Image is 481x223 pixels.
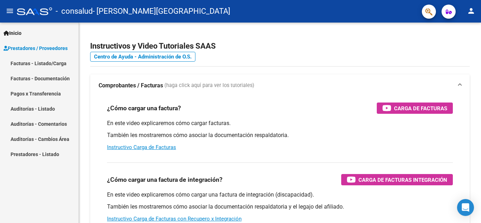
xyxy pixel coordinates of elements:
[107,216,242,222] a: Instructivo Carga de Facturas con Recupero x Integración
[107,119,453,127] p: En este video explicaremos cómo cargar facturas.
[6,7,14,15] mat-icon: menu
[56,4,93,19] span: - consalud
[107,191,453,199] p: En este video explicaremos cómo cargar una factura de integración (discapacidad).
[107,144,176,150] a: Instructivo Carga de Facturas
[107,103,181,113] h3: ¿Cómo cargar una factura?
[4,44,68,52] span: Prestadores / Proveedores
[358,175,447,184] span: Carga de Facturas Integración
[377,103,453,114] button: Carga de Facturas
[467,7,475,15] mat-icon: person
[90,39,470,53] h2: Instructivos y Video Tutoriales SAAS
[341,174,453,185] button: Carga de Facturas Integración
[4,29,21,37] span: Inicio
[93,4,230,19] span: - [PERSON_NAME][GEOGRAPHIC_DATA]
[107,203,453,211] p: También les mostraremos cómo asociar la documentación respaldatoria y el legajo del afiliado.
[394,104,447,113] span: Carga de Facturas
[99,82,163,89] strong: Comprobantes / Facturas
[164,82,254,89] span: (haga click aquí para ver los tutoriales)
[107,131,453,139] p: También les mostraremos cómo asociar la documentación respaldatoria.
[457,199,474,216] div: Open Intercom Messenger
[90,52,195,62] a: Centro de Ayuda - Administración de O.S.
[90,74,470,97] mat-expansion-panel-header: Comprobantes / Facturas (haga click aquí para ver los tutoriales)
[107,175,223,185] h3: ¿Cómo cargar una factura de integración?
